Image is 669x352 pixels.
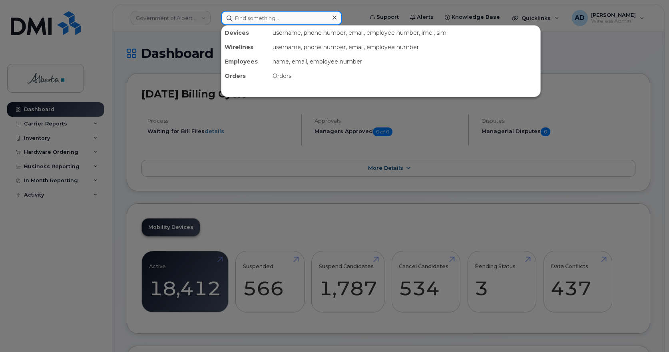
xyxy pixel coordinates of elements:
[221,69,269,83] div: Orders
[269,54,540,69] div: name, email, employee number
[269,26,540,40] div: username, phone number, email, employee number, imei, sim
[221,40,269,54] div: Wirelines
[221,54,269,69] div: Employees
[221,26,269,40] div: Devices
[269,69,540,83] div: Orders
[269,40,540,54] div: username, phone number, email, employee number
